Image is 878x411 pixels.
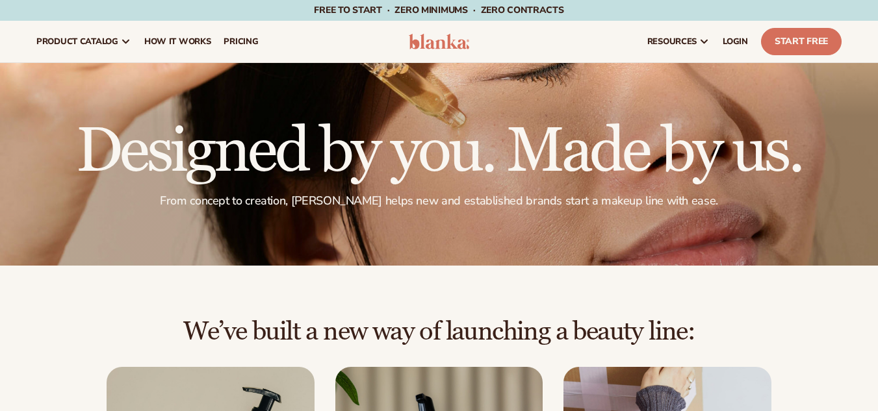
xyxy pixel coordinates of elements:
a: How It Works [138,21,218,62]
h1: Designed by you. Made by us. [36,121,842,183]
a: resources [641,21,716,62]
span: LOGIN [723,36,748,47]
span: product catalog [36,36,118,47]
p: From concept to creation, [PERSON_NAME] helps new and established brands start a makeup line with... [36,193,842,208]
img: logo [409,34,470,49]
a: LOGIN [716,21,755,62]
span: resources [647,36,697,47]
a: product catalog [30,21,138,62]
h2: We’ve built a new way of launching a beauty line: [36,318,842,346]
a: Start Free [761,28,842,55]
a: pricing [217,21,265,62]
span: pricing [224,36,258,47]
span: Free to start · ZERO minimums · ZERO contracts [314,4,563,16]
span: How It Works [144,36,211,47]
